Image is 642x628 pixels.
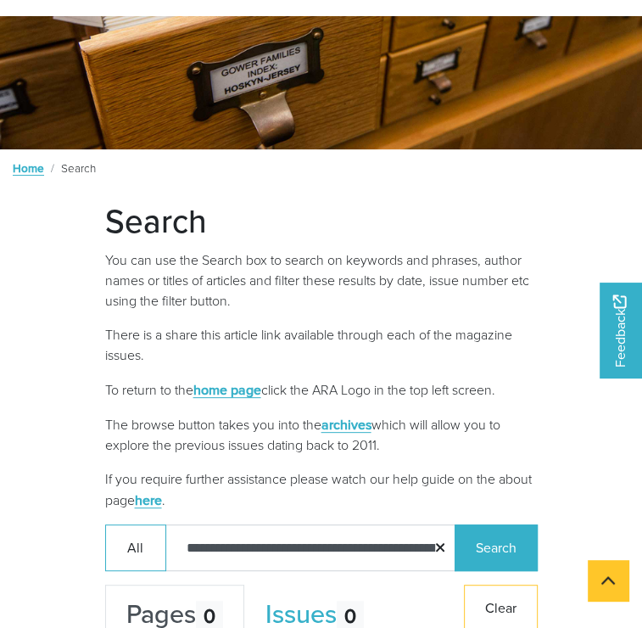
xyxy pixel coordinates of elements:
a: Would you like to provide feedback? [600,283,642,378]
span: Search [61,160,96,177]
a: home page [193,380,261,399]
p: If you require further assistance please watch our help guide on the about page . [105,469,538,511]
input: Enter one or more search terms... [165,524,456,571]
button: Scroll to top [588,560,628,601]
p: To return to the click the ARA Logo in the top left screen. [105,379,538,401]
h1: Search [105,201,538,240]
button: All [105,524,166,571]
p: You can use the Search box to search on keywords and phrases, author names or titles of articles ... [105,250,538,311]
span: Feedback [610,295,630,367]
p: There is a share this article link available through each of the magazine issues. [105,325,538,366]
a: here [135,491,162,509]
a: Home [13,160,44,177]
a: archives [321,415,371,434]
button: Search [455,524,538,571]
p: The browse button takes you into the which will allow you to explore the previous issues dating b... [105,414,538,456]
